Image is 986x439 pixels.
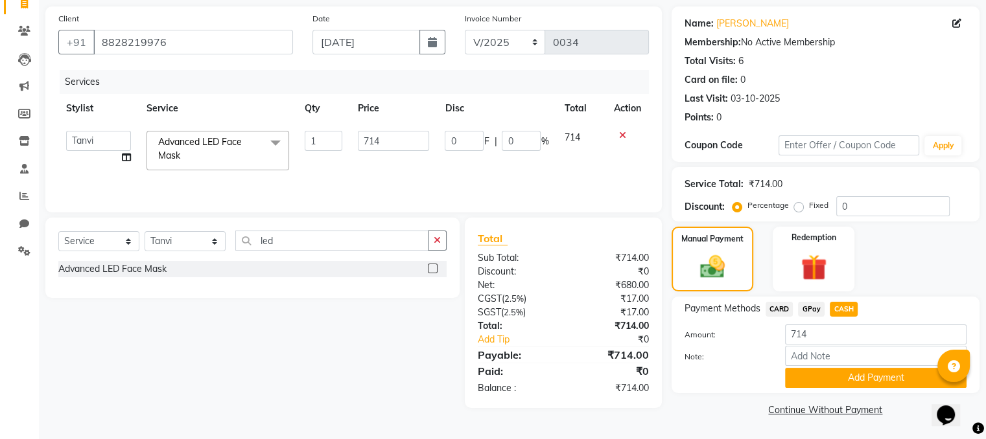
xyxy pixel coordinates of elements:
div: Card on file: [685,73,738,87]
div: ₹17.00 [563,292,659,306]
span: GPay [798,302,825,317]
img: _cash.svg [692,253,733,281]
div: Balance : [468,381,563,395]
label: Client [58,13,79,25]
button: Apply [924,136,961,155]
th: Disc [437,94,556,123]
div: 0 [716,111,722,124]
div: Total: [468,319,563,333]
input: Search or Scan [235,231,428,251]
div: Advanced LED Face Mask [58,262,167,276]
div: ( ) [468,292,563,306]
div: ₹714.00 [563,347,659,363]
div: Name: [685,17,714,30]
label: Invoice Number [465,13,521,25]
div: Coupon Code [685,139,779,152]
div: No Active Membership [685,36,967,49]
span: Advanced LED Face Mask [158,136,242,161]
th: Stylist [58,94,139,123]
div: 6 [738,54,744,68]
span: Payment Methods [685,302,760,315]
div: Last Visit: [685,92,728,106]
span: % [541,135,548,148]
div: Sub Total: [468,251,563,265]
div: Discount: [685,200,725,214]
label: Note: [675,351,775,363]
div: ₹0 [563,363,659,379]
span: CASH [830,302,858,317]
div: ₹714.00 [563,251,659,265]
div: 03-10-2025 [731,92,780,106]
span: SGST [478,306,501,318]
span: 714 [564,131,580,143]
div: ₹714.00 [563,319,659,333]
label: Fixed [809,199,828,211]
img: _gift.svg [793,251,835,284]
div: Paid: [468,363,563,379]
label: Date [312,13,330,25]
span: 2.5% [504,307,523,317]
span: CARD [766,302,793,317]
div: Net: [468,278,563,292]
div: ₹17.00 [563,306,659,319]
a: Add Tip [468,333,579,346]
th: Service [139,94,297,123]
span: F [484,135,489,148]
div: ₹714.00 [749,177,782,191]
button: +91 [58,30,95,54]
div: Points: [685,111,714,124]
div: Total Visits: [685,54,736,68]
span: 2.5% [504,293,524,304]
div: Services [60,70,659,94]
span: | [494,135,497,148]
input: Enter Offer / Coupon Code [779,135,920,155]
th: Price [350,94,437,123]
div: Payable: [468,347,563,363]
label: Manual Payment [681,233,744,245]
a: Continue Without Payment [674,403,977,417]
div: Discount: [468,265,563,278]
th: Total [556,94,605,123]
label: Percentage [747,199,789,211]
div: ₹0 [563,265,659,278]
label: Redemption [792,232,836,243]
span: Total [478,232,508,245]
div: 0 [740,73,745,87]
div: Membership: [685,36,741,49]
label: Amount: [675,329,775,341]
th: Qty [297,94,350,123]
a: x [180,150,186,161]
button: Add Payment [785,368,967,388]
a: [PERSON_NAME] [716,17,789,30]
input: Add Note [785,346,967,366]
span: CGST [478,293,502,304]
div: ₹714.00 [563,381,659,395]
div: ( ) [468,306,563,319]
iframe: chat widget [932,387,973,426]
div: ₹0 [579,333,658,346]
input: Amount [785,324,967,344]
th: Action [606,94,649,123]
div: ₹680.00 [563,278,659,292]
div: Service Total: [685,177,744,191]
input: Search by Name/Mobile/Email/Code [93,30,293,54]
